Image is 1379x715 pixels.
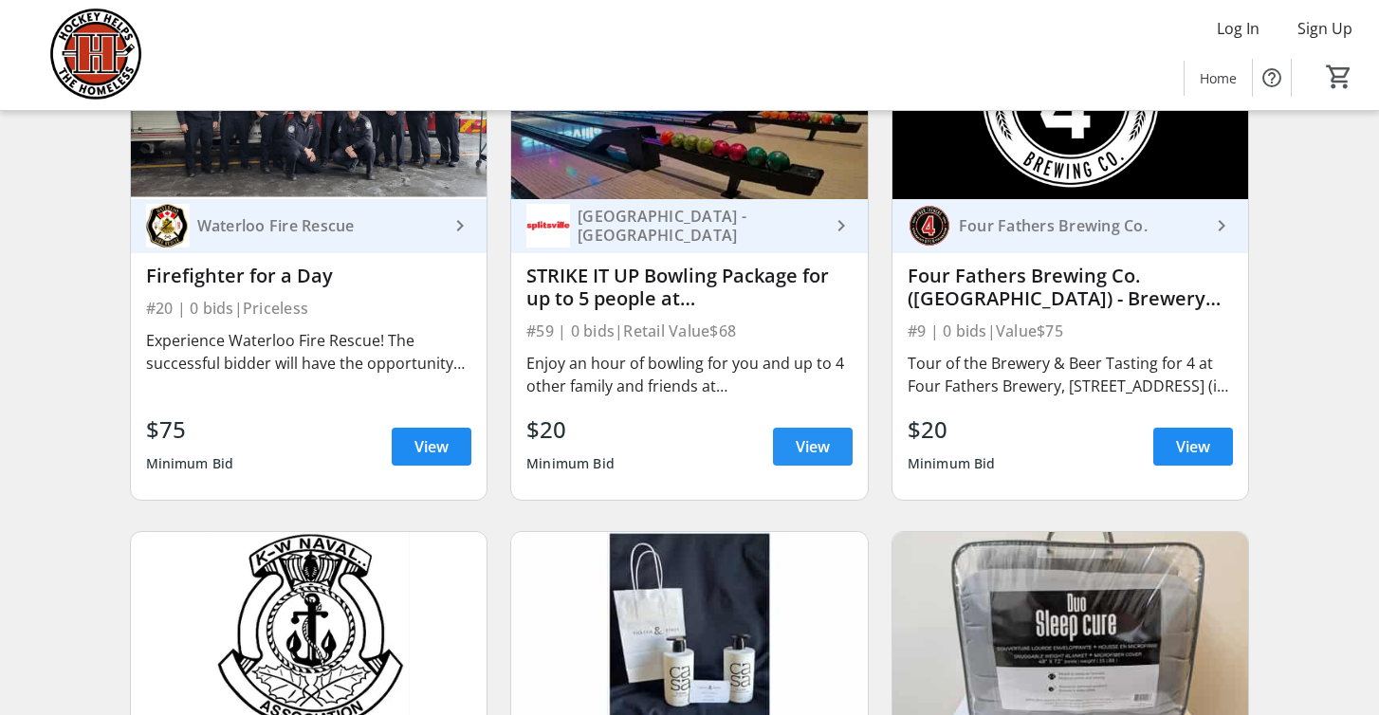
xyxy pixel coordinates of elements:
[449,214,471,237] mat-icon: keyboard_arrow_right
[908,447,996,481] div: Minimum Bid
[908,265,1234,310] div: Four Fathers Brewing Co. ([GEOGRAPHIC_DATA]) - Brewery Tour & Tasting for 4
[908,318,1234,344] div: #9 | 0 bids | Value $75
[908,412,996,447] div: $20
[526,318,853,344] div: #59 | 0 bids | Retail Value $68
[1217,17,1259,40] span: Log In
[526,352,853,397] div: Enjoy an hour of bowling for you and up to 4 other family and friends at [GEOGRAPHIC_DATA]'s newe...
[1185,61,1252,96] a: Home
[951,216,1211,235] div: Four Fathers Brewing Co.
[908,204,951,247] img: Four Fathers Brewing Co.
[1253,59,1291,97] button: Help
[526,412,615,447] div: $20
[526,265,853,310] div: STRIKE IT UP Bowling Package for up to 5 people at [GEOGRAPHIC_DATA] (Pkg#1)
[796,435,830,458] span: View
[146,412,234,447] div: $75
[414,435,449,458] span: View
[146,265,472,287] div: Firefighter for a Day
[1282,13,1368,44] button: Sign Up
[1210,214,1233,237] mat-icon: keyboard_arrow_right
[570,207,830,245] div: [GEOGRAPHIC_DATA] - [GEOGRAPHIC_DATA]
[892,199,1249,253] a: Four Fathers Brewing Co.Four Fathers Brewing Co.
[146,329,472,375] div: Experience Waterloo Fire Rescue! The successful bidder will have the opportunity to be a "firefig...
[131,199,487,253] a: Waterloo Fire RescueWaterloo Fire Rescue
[392,428,471,466] a: View
[1322,60,1356,94] button: Cart
[773,428,853,466] a: View
[1202,13,1275,44] button: Log In
[526,204,570,247] img: Splitsville - Waterloo
[11,8,180,102] img: Hockey Helps the Homeless's Logo
[190,216,450,235] div: Waterloo Fire Rescue
[1297,17,1352,40] span: Sign Up
[146,295,472,321] div: #20 | 0 bids | Priceless
[511,199,868,253] a: Splitsville - Waterloo[GEOGRAPHIC_DATA] - [GEOGRAPHIC_DATA]
[830,214,853,237] mat-icon: keyboard_arrow_right
[146,447,234,481] div: Minimum Bid
[146,204,190,247] img: Waterloo Fire Rescue
[1200,68,1237,88] span: Home
[1153,428,1233,466] a: View
[1176,435,1210,458] span: View
[908,352,1234,397] div: Tour of the Brewery & Beer Tasting for 4 at Four Fathers Brewery, [STREET_ADDRESS] (in the Heart ...
[526,447,615,481] div: Minimum Bid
